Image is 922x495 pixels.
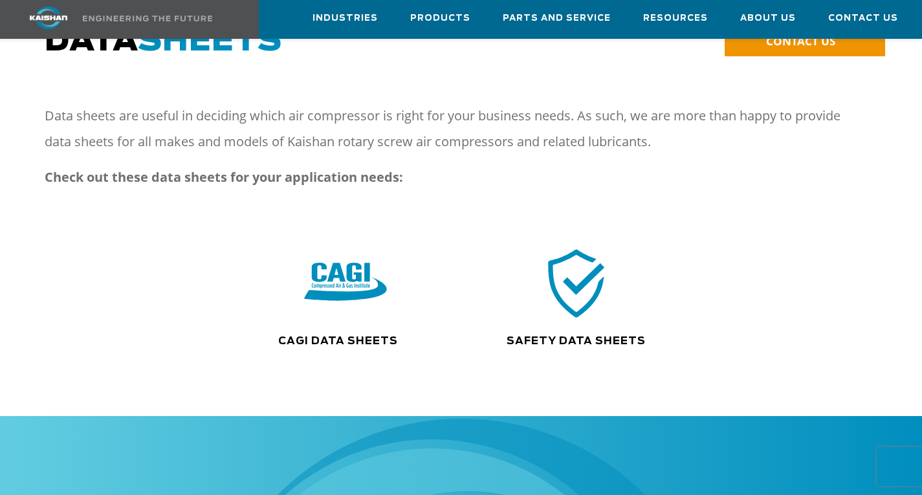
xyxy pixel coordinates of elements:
span: Products [410,11,470,26]
strong: Check out these data sheets for your application needs: [45,168,403,186]
span: Contact Us [828,11,898,26]
span: Parts and Service [503,11,611,26]
span: SHEETS [138,26,282,57]
a: Resources [643,1,708,36]
img: safety icon [539,245,614,321]
img: CAGI [305,241,388,325]
a: Safety Data Sheets [507,336,646,346]
a: Products [410,1,470,36]
a: Parts and Service [503,1,611,36]
a: About Us [740,1,796,36]
a: CAGI Data Sheets [278,336,398,346]
span: DATA [45,26,282,57]
div: CAGI [230,245,461,321]
a: Contact Us [828,1,898,36]
span: CONTACT US [766,34,835,49]
a: CONTACT US [725,27,885,56]
span: About Us [740,11,796,26]
div: safety icon [470,245,683,321]
span: Industries [313,11,378,26]
span: Resources [643,11,708,26]
p: Data sheets are useful in deciding which air compressor is right for your business needs. As such... [45,103,854,155]
a: Industries [313,1,378,36]
img: Engineering the future [83,16,212,21]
